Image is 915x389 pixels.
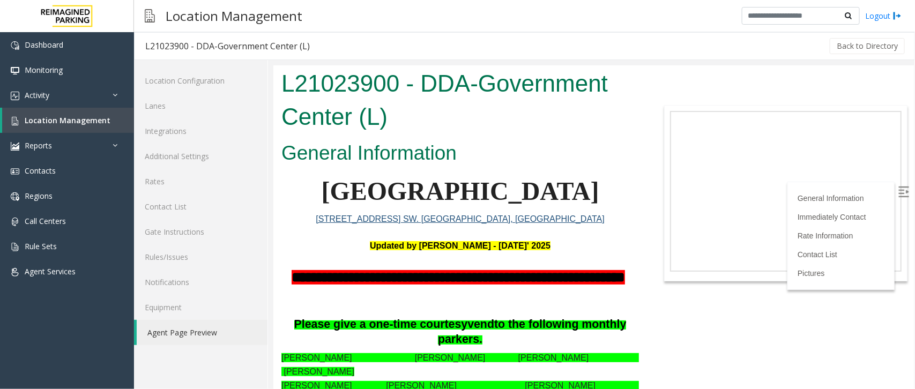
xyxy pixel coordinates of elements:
img: Open/Close Sidebar Menu [625,121,636,132]
img: 'icon' [11,192,19,201]
a: Equipment [134,295,267,320]
h2: General Information [8,74,366,102]
a: Immediately Contact [524,147,593,156]
img: logout [893,10,902,21]
a: Location Configuration [134,68,267,93]
img: 'icon' [11,41,19,50]
img: 'icon' [11,142,19,151]
img: 'icon' [11,66,19,75]
a: Contact List [134,194,267,219]
a: Notifications [134,270,267,295]
span: Activity [25,90,49,100]
a: Rules/Issues [134,244,267,270]
a: General Information [524,129,591,137]
h3: Location Management [160,3,308,29]
a: Additional Settings [134,144,267,169]
a: Rates [134,169,267,194]
img: 'icon' [11,243,19,251]
img: 'icon' [11,117,19,125]
span: to the following monthly parkers. [165,252,353,280]
div: L21023900 - DDA-Government Center (L) [145,39,310,53]
font: Updated by [PERSON_NAME] - [DATE]' 2025 [96,176,277,185]
a: Agent Page Preview [137,320,267,345]
span: Rule Sets [25,241,57,251]
a: Contact List [524,185,564,193]
span: Contacts [25,166,56,176]
a: Gate Instructions [134,219,267,244]
span: Monitoring [25,65,63,75]
span: Reports [25,140,52,151]
img: 'icon' [11,218,19,226]
span: Call Centers [25,216,66,226]
img: 'icon' [11,167,19,176]
img: pageIcon [145,3,155,29]
span: Dashboard [25,40,63,50]
button: Back to Directory [830,38,905,54]
a: Lanes [134,93,267,118]
h1: L21023900 - DDA-Government Center (L) [8,2,366,68]
a: Pictures [524,204,552,212]
a: Integrations [134,118,267,144]
img: 'icon' [11,92,19,100]
img: 'icon' [11,268,19,276]
a: Logout [865,10,902,21]
span: Regions [25,191,53,201]
span: [PERSON_NAME] [PERSON_NAME] [PERSON_NAME] [PERSON_NAME] [8,288,366,311]
a: Rate Information [524,166,580,175]
a: Location Management [2,108,134,133]
a: [STREET_ADDRESS] SW. [GEOGRAPHIC_DATA], [GEOGRAPHIC_DATA] [42,149,331,158]
span: Please give a one-time courtesy [21,252,195,265]
span: [GEOGRAPHIC_DATA] [48,111,325,140]
span: Location Management [25,115,110,125]
span: [PERSON_NAME] [PERSON_NAME] [PERSON_NAME] [PERSON_NAME] [8,316,366,339]
span: vend [194,252,221,265]
span: Agent Services [25,266,76,276]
